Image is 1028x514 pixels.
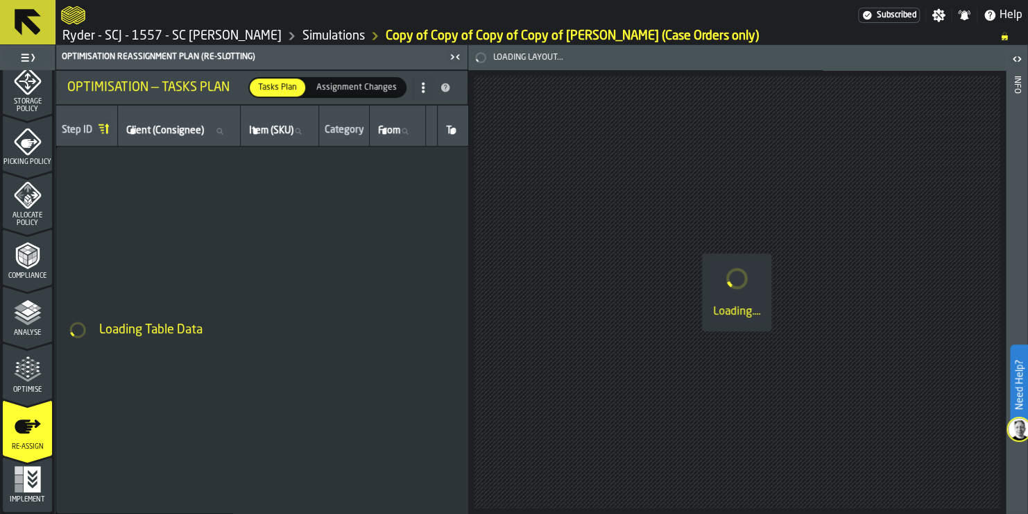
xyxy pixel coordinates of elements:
[926,8,951,22] label: button-toggle-Settings
[246,122,313,140] input: label
[62,124,92,138] div: Step ID
[59,52,445,62] div: Optimisation Reassignment plan (Re-Slotting)
[302,28,365,44] a: link-to-/wh/i/fcc31a91-0955-4476-b436-313eac94fd17
[3,58,52,114] li: menu Storage Policy
[3,272,52,280] span: Compliance
[3,400,52,456] li: menu Re-assign
[62,28,282,44] a: link-to-/wh/i/fcc31a91-0955-4476-b436-313eac94fd17
[250,78,305,97] div: thumb
[123,122,234,140] input: label
[3,158,52,166] span: Picking Policy
[1007,48,1027,73] label: button-toggle-Open
[249,125,293,136] span: label
[3,443,52,451] span: Re-assign
[252,81,302,94] span: Tasks Plan
[1011,346,1027,424] label: Need Help?
[1000,7,1022,24] span: Help
[311,81,402,94] span: Assignment Changes
[248,77,307,98] label: button-switch-multi-Tasks Plan
[3,329,52,337] span: Analyse
[386,28,759,44] a: link-to-/wh/i/fcc31a91-0955-4476-b436-313eac94fd17/simulations/1dc4b74a-f7bf-4476-95b3-0104c7d10cd7
[445,49,465,65] label: button-toggle-Close me
[1012,73,1022,511] div: Info
[3,115,52,171] li: menu Picking Policy
[952,8,977,22] label: button-toggle-Notifications
[3,386,52,394] span: Optimise
[488,53,1006,63] span: Loading Layout...
[3,229,52,285] li: menu Compliance
[375,122,420,140] input: label
[3,212,52,227] span: Allocate Policy
[443,122,488,140] input: label
[56,45,468,69] header: Optimisation Reassignment plan (Re-Slotting)
[67,80,248,95] div: Optimisation — Tasks Plan
[61,28,1022,44] nav: Breadcrumb
[126,125,204,136] span: label
[325,124,363,138] div: Category
[446,125,456,136] span: label
[3,172,52,228] li: menu Allocate Policy
[877,10,916,20] span: Subscribed
[3,496,52,504] span: Implement
[858,8,920,23] div: Menu Subscription
[61,3,85,28] a: logo-header
[3,286,52,342] li: menu Analyse
[1006,45,1027,514] header: Info
[3,98,52,113] span: Storage Policy
[713,304,760,320] div: Loading....
[378,125,400,136] span: label
[858,8,920,23] a: link-to-/wh/i/fcc31a91-0955-4476-b436-313eac94fd17/settings/billing
[3,343,52,399] li: menu Optimise
[3,48,52,67] label: button-toggle-Toggle Full Menu
[307,77,406,98] label: button-switch-multi-Assignment Changes
[308,78,405,97] div: thumb
[977,7,1028,24] label: button-toggle-Help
